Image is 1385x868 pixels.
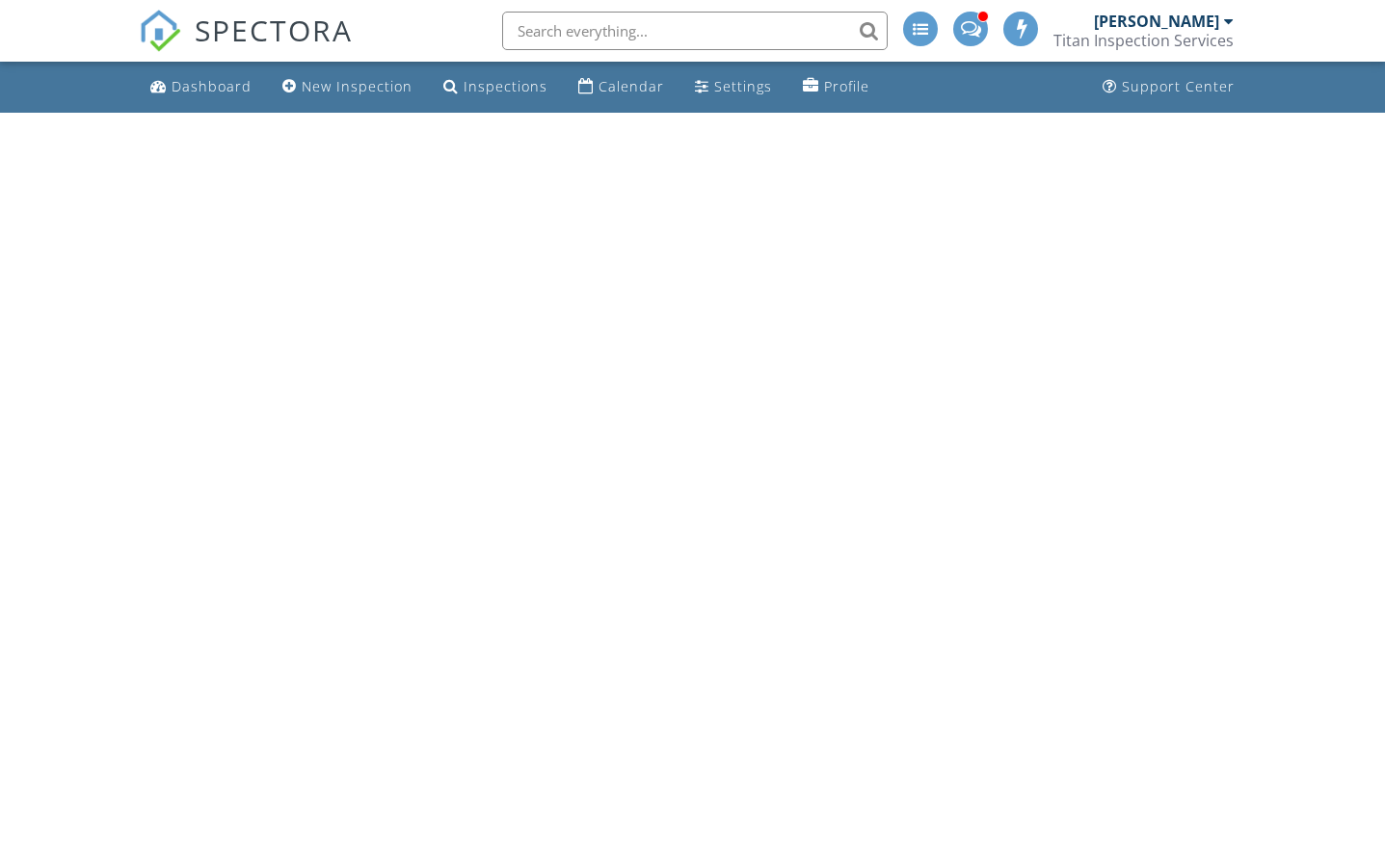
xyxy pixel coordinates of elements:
[464,77,547,95] div: Inspections
[172,77,252,95] div: Dashboard
[795,69,877,105] a: Profile
[571,69,672,105] a: Calendar
[1122,77,1235,95] div: Support Center
[714,77,772,95] div: Settings
[824,77,869,95] div: Profile
[1095,69,1242,105] a: Support Center
[302,77,413,95] div: New Inspection
[1094,12,1219,31] div: [PERSON_NAME]
[195,10,353,50] span: SPECTORA
[275,69,420,105] a: New Inspection
[436,69,555,105] a: Inspections
[687,69,780,105] a: Settings
[502,12,888,50] input: Search everything...
[139,26,353,66] a: SPECTORA
[139,10,181,52] img: The Best Home Inspection Software - Spectora
[1053,31,1234,50] div: Titan Inspection Services
[599,77,664,95] div: Calendar
[143,69,259,105] a: Dashboard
